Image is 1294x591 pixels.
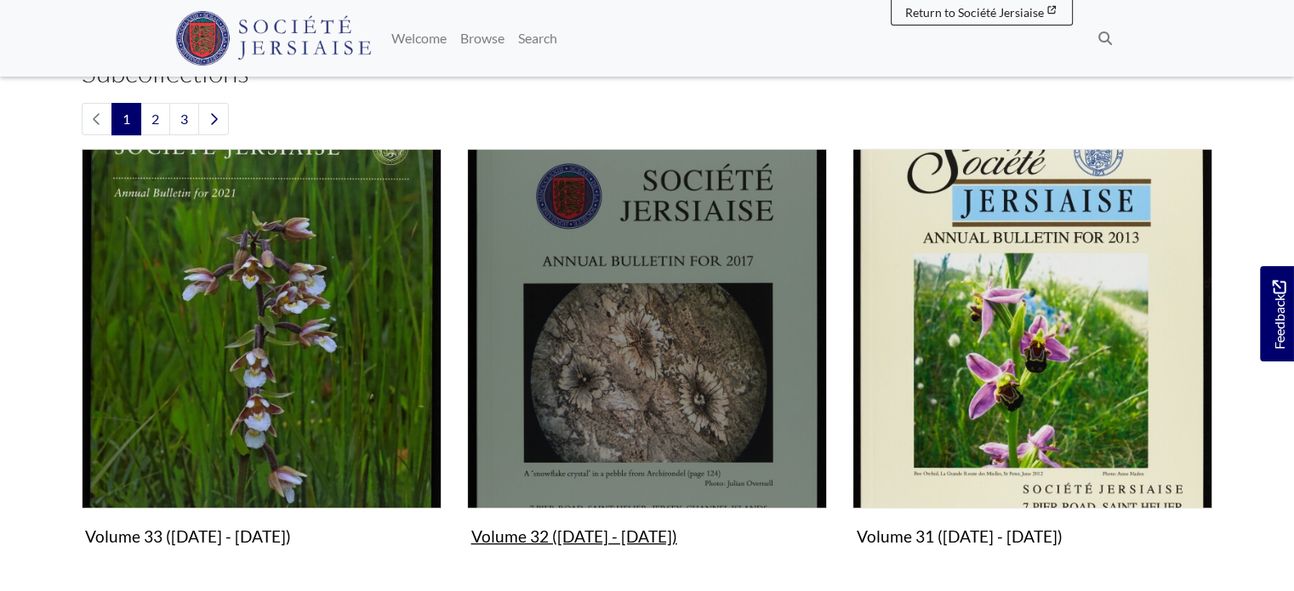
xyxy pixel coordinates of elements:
div: Subcollection [69,149,454,579]
img: Volume 31 (2013 - 2016) [852,149,1212,509]
img: Volume 33 (2021 - 2024) [82,149,442,509]
a: Volume 31 (2013 - 2016) Volume 31 ([DATE] - [DATE]) [852,149,1212,554]
li: Previous page [82,103,112,135]
nav: pagination [82,103,1213,135]
a: Volume 32 (2017 - 2020) Volume 32 ([DATE] - [DATE]) [467,149,827,554]
img: Volume 32 (2017 - 2020) [467,149,827,509]
a: Société Jersiaise logo [175,7,372,70]
a: Would you like to provide feedback? [1260,266,1294,361]
a: Volume 33 (2021 - 2024) Volume 33 ([DATE] - [DATE]) [82,149,442,554]
a: Browse [453,21,511,55]
a: Goto page 2 [140,103,170,135]
a: Search [511,21,564,55]
div: Subcollection [454,149,840,579]
a: Welcome [385,21,453,55]
img: Société Jersiaise [175,11,372,65]
a: Next page [198,103,229,135]
div: Subcollection [840,149,1225,579]
span: Return to Société Jersiaise [905,5,1044,20]
a: Goto page 3 [169,103,199,135]
span: Goto page 1 [111,103,141,135]
span: Feedback [1268,280,1289,349]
